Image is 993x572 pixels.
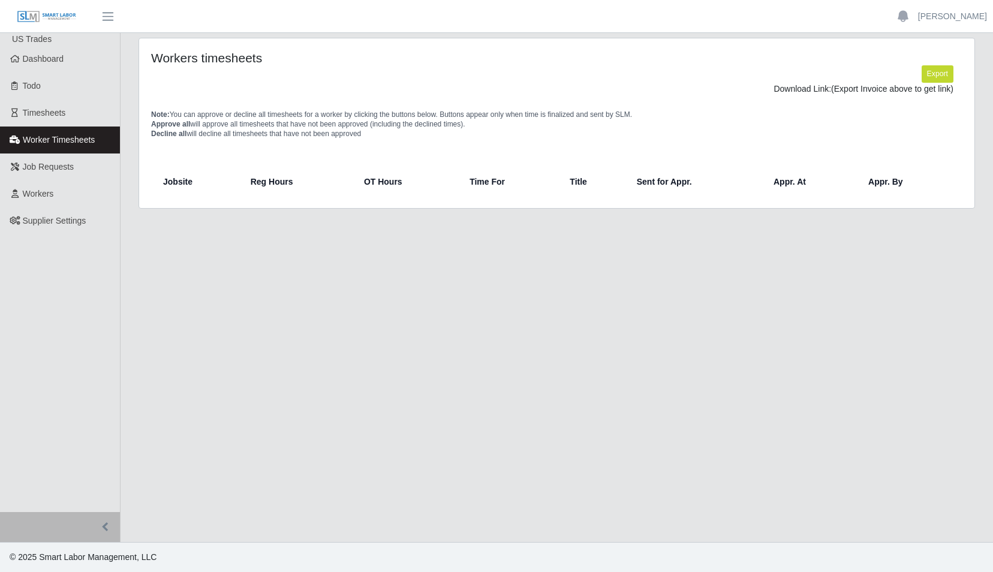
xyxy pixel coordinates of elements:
[560,167,627,196] th: Title
[151,110,170,119] span: Note:
[10,552,157,562] span: © 2025 Smart Labor Management, LLC
[918,10,987,23] a: [PERSON_NAME]
[23,54,64,64] span: Dashboard
[859,167,958,196] th: Appr. By
[764,167,859,196] th: Appr. At
[241,167,354,196] th: Reg Hours
[12,34,52,44] span: US Trades
[354,167,460,196] th: OT Hours
[17,10,77,23] img: SLM Logo
[156,167,241,196] th: Jobsite
[23,81,41,91] span: Todo
[23,189,54,198] span: Workers
[23,108,66,118] span: Timesheets
[23,135,95,144] span: Worker Timesheets
[23,216,86,225] span: Supplier Settings
[160,83,953,95] div: Download Link:
[627,167,764,196] th: Sent for Appr.
[23,162,74,171] span: Job Requests
[831,84,953,94] span: (Export Invoice above to get link)
[151,120,190,128] span: Approve all
[922,65,953,82] button: Export
[151,130,186,138] span: Decline all
[460,167,560,196] th: Time For
[151,50,479,65] h4: Workers timesheets
[151,110,962,139] p: You can approve or decline all timesheets for a worker by clicking the buttons below. Buttons app...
